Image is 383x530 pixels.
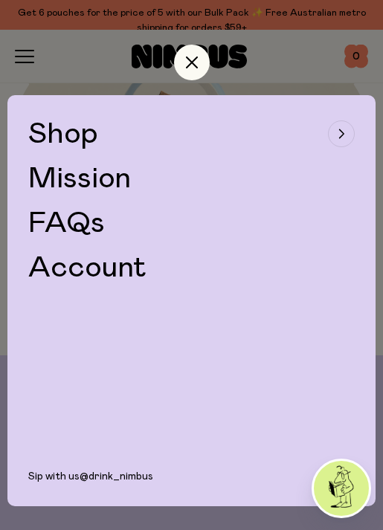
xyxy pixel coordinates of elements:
[7,471,376,506] div: Sip with us
[28,164,131,193] a: Mission
[80,471,153,482] a: @drink_nimbus
[314,461,369,516] img: agent
[28,119,98,149] span: Shop
[28,119,355,149] button: Shop
[28,253,147,282] a: Account
[28,208,105,238] a: FAQs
